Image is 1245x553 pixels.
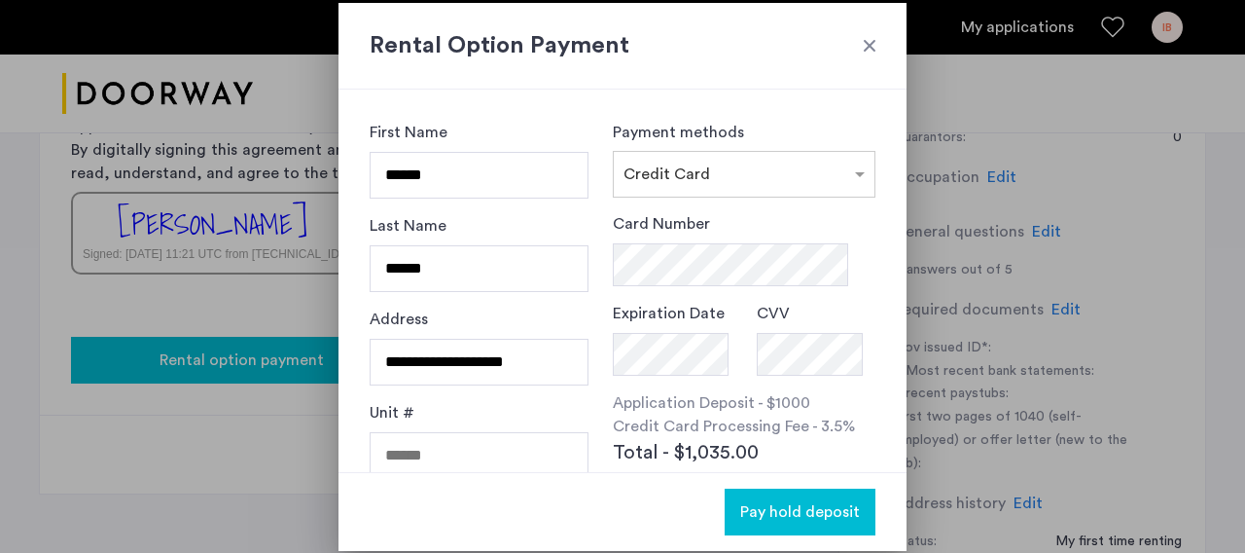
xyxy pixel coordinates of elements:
[613,415,875,438] p: Credit Card Processing Fee - 3.5%
[370,308,428,331] label: Address
[370,401,414,424] label: Unit #
[370,28,875,63] h2: Rental Option Payment
[370,214,446,238] label: Last Name
[613,302,725,325] label: Expiration Date
[613,391,875,415] p: Application Deposit - $1000
[613,438,759,467] span: Total - $1,035.00
[613,212,710,236] label: Card Number
[623,166,710,182] span: Credit Card
[740,500,860,524] span: Pay hold deposit
[613,125,744,140] label: Payment methods
[757,302,790,325] label: CVV
[370,121,447,144] label: First Name
[725,489,875,535] button: button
